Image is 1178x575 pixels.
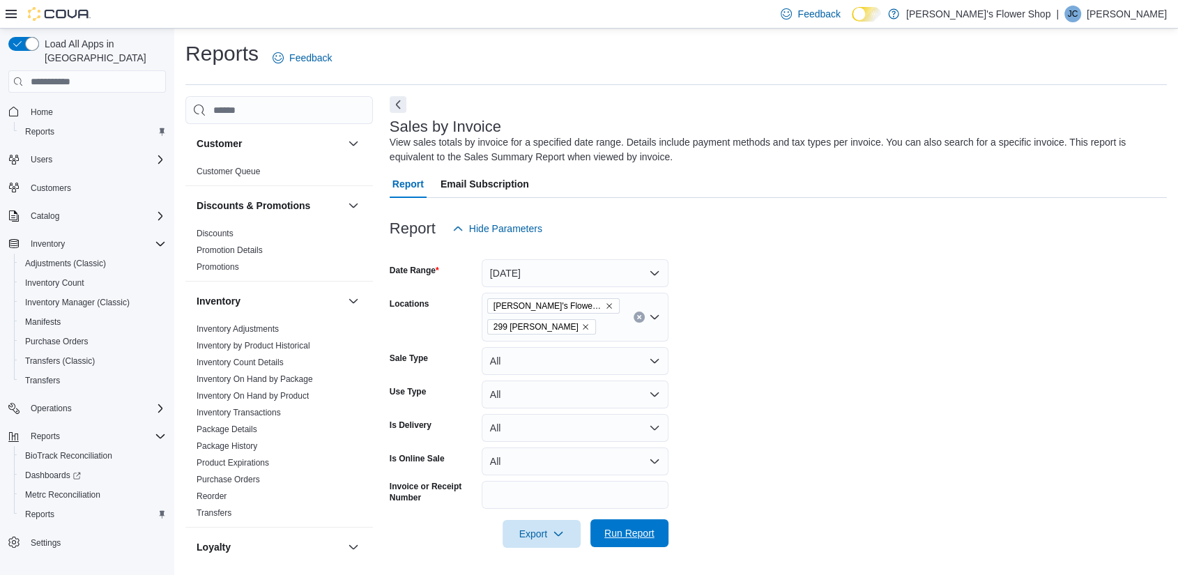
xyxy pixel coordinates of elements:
span: Manifests [25,316,61,328]
span: Operations [31,403,72,414]
button: Users [3,150,171,169]
span: Reorder [197,491,227,502]
button: [DATE] [482,259,668,287]
span: Transfers [197,507,231,519]
a: BioTrack Reconciliation [20,447,118,464]
span: Email Subscription [441,170,529,198]
div: Discounts & Promotions [185,225,373,281]
span: Inventory On Hand by Product [197,390,309,401]
a: Inventory Adjustments [197,324,279,334]
span: Feedback [797,7,840,21]
span: Reports [25,126,54,137]
button: Manifests [14,312,171,332]
div: Inventory [185,321,373,527]
span: Inventory by Product Historical [197,340,310,351]
button: Operations [3,399,171,418]
button: Discounts & Promotions [197,199,342,213]
a: Transfers [20,372,66,389]
span: Reports [25,509,54,520]
span: Load All Apps in [GEOGRAPHIC_DATA] [39,37,166,65]
span: Adjustments (Classic) [25,258,106,269]
span: Reports [25,428,166,445]
a: Promotions [197,262,239,272]
span: Reports [20,123,166,140]
a: Settings [25,535,66,551]
span: Adjustments (Classic) [20,255,166,272]
h3: Inventory [197,294,240,308]
button: Inventory [25,236,70,252]
button: All [482,414,668,442]
span: Inventory Manager (Classic) [20,294,166,311]
button: Open list of options [649,312,660,323]
a: Customer Queue [197,167,260,176]
button: BioTrack Reconciliation [14,446,171,466]
span: BioTrack Reconciliation [25,450,112,461]
button: Discounts & Promotions [345,197,362,214]
label: Is Delivery [390,420,431,431]
span: Purchase Orders [197,474,260,485]
a: Customers [25,180,77,197]
a: Dashboards [14,466,171,485]
span: Dashboards [25,470,81,481]
div: Customer [185,163,373,185]
span: Promotions [197,261,239,273]
span: Inventory Transactions [197,407,281,418]
button: Users [25,151,58,168]
span: Promotion Details [197,245,263,256]
span: Inventory [31,238,65,250]
span: Purchase Orders [25,336,89,347]
a: Inventory by Product Historical [197,341,310,351]
a: Reorder [197,491,227,501]
button: Operations [25,400,77,417]
img: Cova [28,7,91,21]
p: [PERSON_NAME] [1087,6,1167,22]
span: Customers [25,179,166,197]
p: | [1056,6,1059,22]
span: Transfers [20,372,166,389]
label: Invoice or Receipt Number [390,481,476,503]
a: Adjustments (Classic) [20,255,112,272]
label: Sale Type [390,353,428,364]
span: Inventory [25,236,166,252]
span: Home [31,107,53,118]
a: Reports [20,506,60,523]
button: Remove Misha's Flower Shop from selection in this group [605,302,613,310]
span: Transfers (Classic) [20,353,166,369]
a: Reports [20,123,60,140]
span: Reports [20,506,166,523]
span: Catalog [31,210,59,222]
span: Transfers (Classic) [25,355,95,367]
button: Purchase Orders [14,332,171,351]
h3: Loyalty [197,540,231,554]
span: Inventory Manager (Classic) [25,297,130,308]
button: Reports [25,428,66,445]
span: Reports [31,431,60,442]
button: Reports [14,505,171,524]
button: Loyalty [197,540,342,554]
a: Inventory On Hand by Product [197,391,309,401]
button: All [482,447,668,475]
button: Hide Parameters [447,215,548,243]
a: Metrc Reconciliation [20,486,106,503]
p: [PERSON_NAME]'s Flower Shop [906,6,1050,22]
span: Users [25,151,166,168]
button: Clear input [634,312,645,323]
a: Package Details [197,424,257,434]
button: Inventory Count [14,273,171,293]
span: JC [1068,6,1078,22]
span: Customer Queue [197,166,260,177]
button: Next [390,96,406,113]
a: Home [25,104,59,121]
a: Inventory Count [20,275,90,291]
h3: Sales by Invoice [390,118,501,135]
button: Inventory Manager (Classic) [14,293,171,312]
span: Discounts [197,228,234,239]
a: Inventory Manager (Classic) [20,294,135,311]
button: Customer [345,135,362,152]
a: Transfers (Classic) [20,353,100,369]
button: Catalog [25,208,65,224]
span: Metrc Reconciliation [25,489,100,500]
a: Package History [197,441,257,451]
button: Catalog [3,206,171,226]
a: Inventory On Hand by Package [197,374,313,384]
